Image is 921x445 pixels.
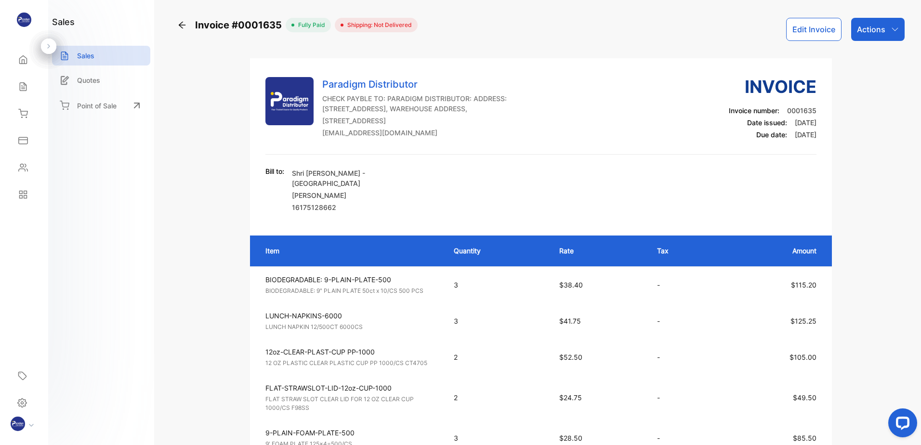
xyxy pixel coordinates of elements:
span: 0001635 [787,106,816,115]
p: LUNCH-NAPKINS-6000 [265,311,436,321]
span: Invoice #0001635 [195,18,286,32]
span: [DATE] [795,131,816,139]
p: BIODEGRADABLE: 9" PLAIN PLATE 50ct x 10/CS 500 PCS [265,287,436,295]
img: profile [11,417,25,431]
p: [STREET_ADDRESS] [322,116,507,126]
p: 9-PLAIN-FOAM-PLATE-500 [265,428,436,438]
p: 12 OZ PLASTIC CLEAR PLASTIC CUP PP 1000/CS CT4705 [265,359,436,367]
img: logo [17,13,31,27]
p: [PERSON_NAME] [292,190,403,200]
p: Amount [727,246,816,256]
p: FLAT STRAW SLOT CLEAR LID FOR 12 OZ CLEAR CUP 1000/CS F98SS [265,395,436,412]
p: 3 [454,433,540,443]
span: $125.25 [790,317,816,325]
p: CHECK PAYBLE TO: PARADIGM DISTRIBUTOR: ADDRESS: [STREET_ADDRESS], WAREHOUSE ADDRESS, [322,93,507,114]
p: Sales [77,51,94,61]
p: Paradigm Distributor [322,77,507,92]
h1: sales [52,15,75,28]
p: LUNCH NAPKIN 12/500CT 6000CS [265,323,436,331]
span: Shipping: Not Delivered [343,21,412,29]
p: Tax [657,246,708,256]
p: Quantity [454,246,540,256]
span: [DATE] [795,118,816,127]
p: 3 [454,316,540,326]
p: 12oz-CLEAR-PLAST-CUP PP-1000 [265,347,436,357]
p: Bill to: [265,166,284,176]
p: 16175128662 [292,202,403,212]
p: 2 [454,393,540,403]
p: BIODEGRADABLE: 9-PLAIN-PLATE-500 [265,275,436,285]
p: 2 [454,352,540,362]
span: $41.75 [559,317,581,325]
span: Date issued: [747,118,787,127]
p: Point of Sale [77,101,117,111]
p: - [657,352,708,362]
span: $85.50 [793,434,816,442]
p: FLAT-STRAWSLOT-LID-12oz-CUP-1000 [265,383,436,393]
span: fully paid [294,21,325,29]
span: Due date: [756,131,787,139]
iframe: LiveChat chat widget [881,405,921,445]
p: Shri [PERSON_NAME] - [GEOGRAPHIC_DATA] [292,168,403,188]
p: - [657,316,708,326]
span: $49.50 [793,393,816,402]
p: - [657,433,708,443]
p: Quotes [77,75,100,85]
button: Actions [851,18,905,41]
span: $28.50 [559,434,582,442]
span: $24.75 [559,393,582,402]
button: Edit Invoice [786,18,842,41]
p: Item [265,246,434,256]
span: $105.00 [789,353,816,361]
span: Invoice number: [729,106,779,115]
a: Quotes [52,70,150,90]
img: Company Logo [265,77,314,125]
p: - [657,280,708,290]
p: 3 [454,280,540,290]
h3: Invoice [729,74,816,100]
span: $115.20 [791,281,816,289]
p: [EMAIL_ADDRESS][DOMAIN_NAME] [322,128,507,138]
a: Point of Sale [52,95,150,116]
p: - [657,393,708,403]
a: Sales [52,46,150,65]
p: Rate [559,246,638,256]
p: Actions [857,24,885,35]
span: $52.50 [559,353,582,361]
span: $38.40 [559,281,583,289]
